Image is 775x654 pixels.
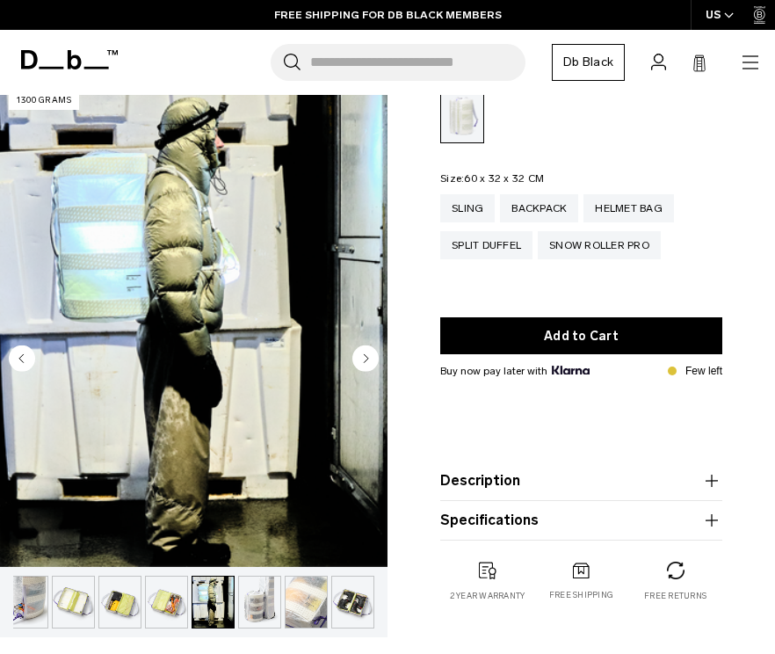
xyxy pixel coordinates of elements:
[5,576,48,629] button: Weigh_Lighter_Split_Duffel_70L_4.png
[285,576,328,629] button: Weigh_Lighter_Split_Duffel_70L_10.png
[644,590,706,602] p: Free returns
[286,577,327,628] img: Weigh_Lighter_Split_Duffel_70L_10.png
[239,577,280,628] img: Weigh_Lighter_Split_Duffel_70L_9.png
[352,345,379,374] button: Next slide
[192,576,235,629] button: Weigh Lighter Split Duffel 70L Aurora
[274,7,502,23] a: FREE SHIPPING FOR DB BLACK MEMBERS
[9,91,79,110] p: 1300 grams
[440,173,544,184] legend: Size:
[440,317,722,354] button: Add to Cart
[440,231,532,259] a: Split Duffel
[53,577,94,628] img: Weigh_Lighter_Split_Duffel_70L_5.png
[332,577,373,628] img: Weigh_Lighter_Split_Duffel_70L_8.png
[146,577,187,628] img: Weigh_Lighter_Split_Duffel_70L_7.png
[549,589,613,601] p: Free shipping
[440,470,722,491] button: Description
[98,576,141,629] button: Weigh_Lighter_Split_Duffel_70L_6.png
[538,231,661,259] a: Snow Roller Pro
[552,366,590,374] img: {"height" => 20, "alt" => "Klarna"}
[440,89,484,143] a: Aurora
[99,577,141,628] img: Weigh_Lighter_Split_Duffel_70L_6.png
[464,172,544,185] span: 60 x 32 x 32 CM
[238,576,281,629] button: Weigh_Lighter_Split_Duffel_70L_9.png
[440,363,590,379] span: Buy now pay later with
[331,576,374,629] button: Weigh_Lighter_Split_Duffel_70L_8.png
[192,577,234,628] img: Weigh Lighter Split Duffel 70L Aurora
[450,590,525,602] p: 2 year warranty
[440,510,722,531] button: Specifications
[52,576,95,629] button: Weigh_Lighter_Split_Duffel_70L_5.png
[9,345,35,374] button: Previous slide
[145,576,188,629] button: Weigh_Lighter_Split_Duffel_70L_7.png
[440,194,495,222] a: Sling
[500,194,578,222] a: Backpack
[583,194,674,222] a: Helmet Bag
[6,577,47,628] img: Weigh_Lighter_Split_Duffel_70L_4.png
[552,44,625,81] a: Db Black
[685,363,722,379] p: Few left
